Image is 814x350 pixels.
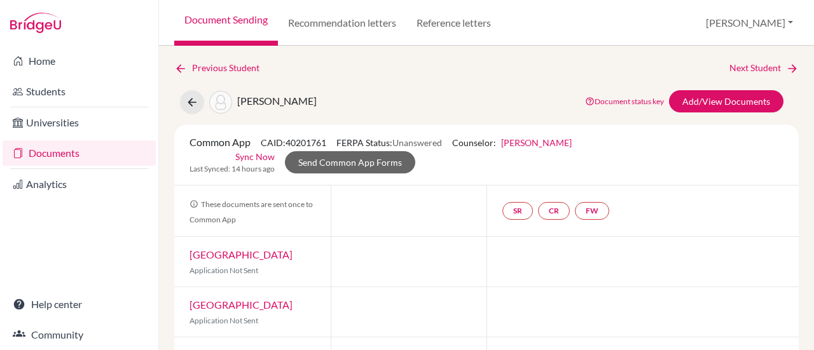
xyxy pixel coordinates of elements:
[700,11,799,35] button: [PERSON_NAME]
[502,202,533,220] a: SR
[501,137,572,148] a: [PERSON_NAME]
[261,137,326,148] span: CAID: 40201761
[190,163,275,175] span: Last Synced: 14 hours ago
[3,79,156,104] a: Students
[190,136,251,148] span: Common App
[190,316,258,325] span: Application Not Sent
[538,202,570,220] a: CR
[336,137,442,148] span: FERPA Status:
[237,95,317,107] span: [PERSON_NAME]
[190,199,313,224] span: These documents are sent once to Common App
[3,172,156,197] a: Analytics
[669,90,783,112] a: Add/View Documents
[3,292,156,317] a: Help center
[190,248,293,260] a: [GEOGRAPHIC_DATA]
[452,137,572,148] span: Counselor:
[3,140,156,166] a: Documents
[190,266,258,275] span: Application Not Sent
[585,97,664,106] a: Document status key
[3,48,156,74] a: Home
[235,150,275,163] a: Sync Now
[3,110,156,135] a: Universities
[285,151,415,173] a: Send Common App Forms
[174,61,270,75] a: Previous Student
[729,61,799,75] a: Next Student
[575,202,609,220] a: FW
[3,322,156,347] a: Community
[10,13,61,33] img: Bridge-U
[392,137,442,148] span: Unanswered
[190,299,293,311] a: [GEOGRAPHIC_DATA]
